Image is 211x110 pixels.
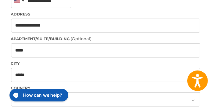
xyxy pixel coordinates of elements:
iframe: Gorgias live chat messenger [6,87,70,104]
small: (Optional) [71,36,92,41]
label: Apartment/Suite/Building [11,36,200,42]
label: Country [11,85,200,91]
label: Address [11,11,200,17]
label: City [11,61,200,66]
